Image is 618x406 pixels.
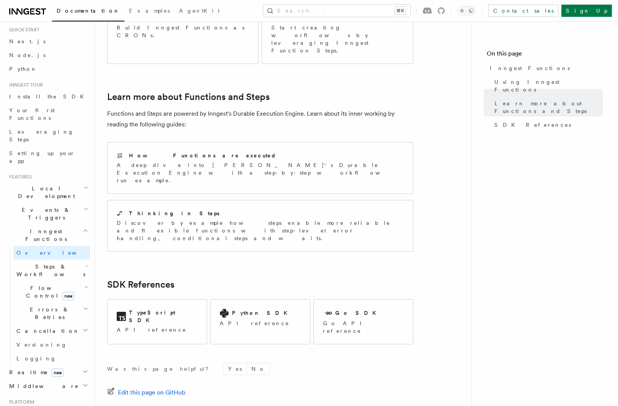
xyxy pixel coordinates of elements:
h2: How Functions are executed [129,152,277,159]
span: Flow Control [13,284,84,300]
a: Python SDKAPI reference [210,299,310,344]
a: Leveraging Steps [6,125,90,146]
a: Overview [13,246,90,260]
span: Quick start [6,27,39,33]
a: WorkflowsStart creating worflows by leveraging Inngest Function Steps. [262,5,413,64]
h2: TypeScript SDK [129,309,197,324]
button: Steps & Workflows [13,260,90,281]
button: Cancellation [13,324,90,338]
span: Cancellation [13,327,80,335]
span: Errors & Retries [13,306,83,321]
a: Install the SDK [6,90,90,103]
span: Using Inngest Functions [494,78,603,93]
a: SDK References [491,118,603,132]
p: Discover by example how steps enable more reliable and flexible functions with step-level error h... [117,219,404,242]
span: Setting up your app [9,150,75,164]
h2: Thinking in Steps [129,210,220,217]
span: Python [9,66,37,72]
button: Local Development [6,182,90,203]
span: Realtime [6,368,64,376]
span: Platform [6,399,34,405]
span: Versioning [16,342,67,348]
span: Leveraging Steps [9,129,74,142]
button: Flow Controlnew [13,281,90,303]
span: Inngest Functions [6,228,83,243]
h2: Go SDK [335,309,381,317]
h4: On this page [487,49,603,61]
a: Learn more about Functions and Steps [107,92,270,102]
span: Install the SDK [9,93,88,100]
span: Your first Functions [9,107,55,121]
span: Local Development [6,185,83,200]
span: SDK References [494,121,571,129]
span: Features [6,174,32,180]
a: Logging [13,352,90,365]
a: Using Inngest Functions [491,75,603,97]
span: Inngest tour [6,82,43,88]
a: Go SDKGo API reference [313,299,413,344]
span: Node.js [9,52,46,58]
span: Events & Triggers [6,206,83,221]
button: Inngest Functions [6,224,90,246]
span: new [51,368,64,377]
p: Build Inngest Functions as CRONs. [117,24,249,39]
h2: Python SDK [232,309,292,317]
button: Search...⌘K [263,5,410,17]
a: Setting up your app [6,146,90,168]
a: Examples [124,2,174,21]
span: Next.js [9,38,46,44]
a: Next.js [6,34,90,48]
span: Learn more about Functions and Steps [494,100,603,115]
a: AgentKit [174,2,224,21]
p: Go API reference [323,319,404,335]
p: API reference [117,326,197,334]
a: Versioning [13,338,90,352]
a: Thinking in StepsDiscover by example how steps enable more reliable and flexible functions with s... [107,200,413,252]
button: Middleware [6,379,90,393]
span: new [62,292,75,300]
span: Inngest Functions [490,64,570,72]
a: Sign Up [561,5,612,17]
span: Middleware [6,382,79,390]
p: API reference [220,319,292,327]
a: Contact sales [488,5,558,17]
span: Edit this page on GitHub [118,387,186,398]
a: Cron FunctionsBuild Inngest Functions as CRONs. [107,5,259,64]
p: A deep dive into [PERSON_NAME]'s Durable Execution Engine with a step-by-step workflow run example. [117,161,404,184]
a: Documentation [52,2,124,21]
button: Toggle dark mode [457,6,476,15]
button: No [247,363,270,375]
a: Your first Functions [6,103,90,125]
button: Yes [223,363,246,375]
span: Overview [16,250,95,256]
span: Logging [16,355,56,362]
a: TypeScript SDKAPI reference [107,299,207,344]
button: Events & Triggers [6,203,90,224]
a: SDK References [107,279,174,290]
a: Edit this page on GitHub [107,387,186,398]
a: Inngest Functions [487,61,603,75]
kbd: ⌘K [395,7,406,15]
a: How Functions are executedA deep dive into [PERSON_NAME]'s Durable Execution Engine with a step-b... [107,142,413,194]
div: Inngest Functions [6,246,90,365]
p: Was this page helpful? [107,365,214,373]
button: Errors & Retries [13,303,90,324]
span: Examples [129,8,170,14]
a: Python [6,62,90,76]
p: Functions and Steps are powered by Inngest's Durable Execution Engine. Learn about its inner work... [107,108,413,130]
p: Start creating worflows by leveraging Inngest Function Steps. [271,24,404,54]
span: AgentKit [179,8,220,14]
button: Realtimenew [6,365,90,379]
span: Steps & Workflows [13,263,85,278]
a: Learn more about Functions and Steps [491,97,603,118]
span: Documentation [57,8,120,14]
a: Node.js [6,48,90,62]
